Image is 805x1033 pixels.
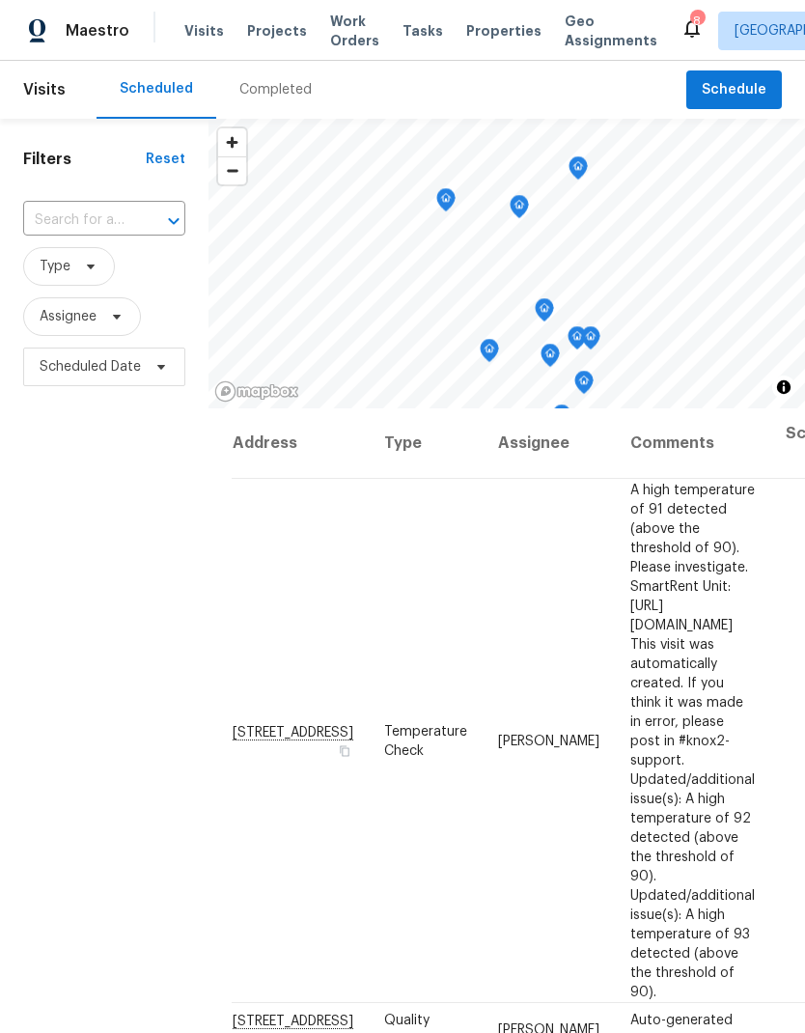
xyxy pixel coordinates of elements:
[702,78,766,102] span: Schedule
[239,80,312,99] div: Completed
[535,298,554,328] div: Map marker
[23,206,131,236] input: Search for an address...
[247,21,307,41] span: Projects
[436,188,456,218] div: Map marker
[615,408,770,479] th: Comments
[23,150,146,169] h1: Filters
[160,208,187,235] button: Open
[510,195,529,225] div: Map marker
[466,21,541,41] span: Properties
[772,376,795,399] button: Toggle attribution
[40,307,97,326] span: Assignee
[23,69,66,111] span: Visits
[574,371,594,401] div: Map marker
[330,12,379,50] span: Work Orders
[184,21,224,41] span: Visits
[384,724,467,757] span: Temperature Check
[369,408,483,479] th: Type
[581,326,600,356] div: Map marker
[232,408,369,479] th: Address
[541,344,560,374] div: Map marker
[402,24,443,38] span: Tasks
[778,377,790,398] span: Toggle attribution
[552,405,571,434] div: Map marker
[568,326,587,356] div: Map marker
[630,483,755,998] span: A high temperature of 91 detected (above the threshold of 90). Please investigate. SmartRent Unit...
[218,156,246,184] button: Zoom out
[214,380,299,403] a: Mapbox homepage
[686,70,782,110] button: Schedule
[569,156,588,186] div: Map marker
[498,734,599,747] span: [PERSON_NAME]
[483,408,615,479] th: Assignee
[218,128,246,156] button: Zoom in
[40,357,141,377] span: Scheduled Date
[565,12,657,50] span: Geo Assignments
[690,12,704,31] div: 8
[146,150,185,169] div: Reset
[120,79,193,98] div: Scheduled
[218,157,246,184] span: Zoom out
[336,741,353,759] button: Copy Address
[66,21,129,41] span: Maestro
[480,339,499,369] div: Map marker
[40,257,70,276] span: Type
